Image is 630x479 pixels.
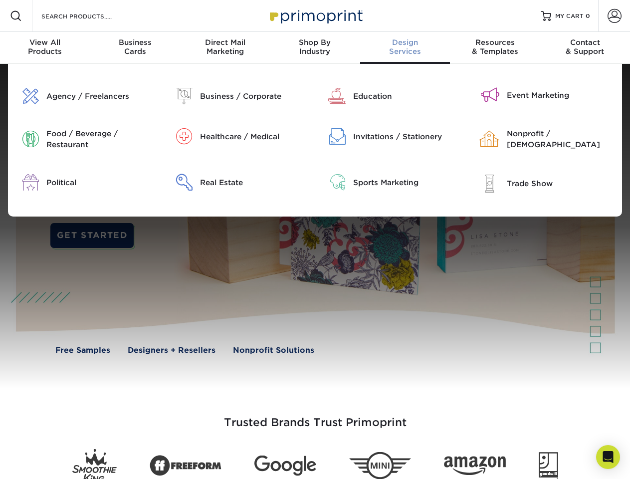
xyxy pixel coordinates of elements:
[476,128,615,150] a: Nonprofit / [DEMOGRAPHIC_DATA]
[270,38,360,47] span: Shop By
[323,174,461,191] a: Sports Marketing
[539,452,558,479] img: Goodwill
[476,174,615,193] a: Trade Show
[540,32,630,64] a: Contact& Support
[265,5,365,26] img: Primoprint
[169,128,308,145] a: Healthcare / Medical
[323,128,461,145] a: Invitations / Stationery
[15,174,154,191] a: Political
[507,128,615,150] div: Nonprofit / [DEMOGRAPHIC_DATA]
[90,32,180,64] a: BusinessCards
[596,445,620,469] div: Open Intercom Messenger
[90,38,180,47] span: Business
[180,38,270,47] span: Direct Mail
[450,38,540,56] div: & Templates
[586,12,590,19] span: 0
[360,38,450,47] span: Design
[450,32,540,64] a: Resources& Templates
[15,88,154,104] a: Agency / Freelancers
[15,128,154,150] a: Food / Beverage / Restaurant
[476,88,615,102] a: Event Marketing
[555,12,584,20] span: MY CART
[360,32,450,64] a: DesignServices
[200,177,308,188] div: Real Estate
[90,38,180,56] div: Cards
[353,91,461,102] div: Education
[254,456,316,476] img: Google
[444,457,506,476] img: Amazon
[323,88,461,104] a: Education
[46,177,154,188] div: Political
[40,10,138,22] input: SEARCH PRODUCTS.....
[180,38,270,56] div: Marketing
[46,128,154,150] div: Food / Beverage / Restaurant
[200,131,308,142] div: Healthcare / Medical
[270,32,360,64] a: Shop ByIndustry
[507,90,615,101] div: Event Marketing
[169,88,308,104] a: Business / Corporate
[270,38,360,56] div: Industry
[353,131,461,142] div: Invitations / Stationery
[46,91,154,102] div: Agency / Freelancers
[540,38,630,56] div: & Support
[23,392,607,441] h3: Trusted Brands Trust Primoprint
[540,38,630,47] span: Contact
[180,32,270,64] a: Direct MailMarketing
[360,38,450,56] div: Services
[169,174,308,191] a: Real Estate
[200,91,308,102] div: Business / Corporate
[353,177,461,188] div: Sports Marketing
[507,178,615,189] div: Trade Show
[450,38,540,47] span: Resources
